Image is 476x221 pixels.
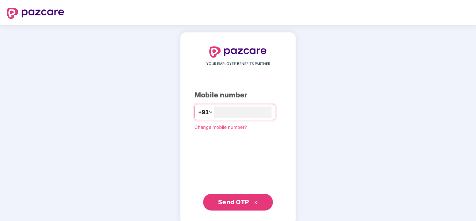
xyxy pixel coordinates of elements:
span: down [209,110,213,114]
span: double-right [254,200,258,205]
span: Send OTP [218,198,249,206]
span: +91 [198,108,209,117]
img: logo [7,8,64,19]
button: Send OTPdouble-right [203,194,273,211]
img: logo [209,46,267,58]
span: YOUR EMPLOYEE BENEFITS PARTNER [206,61,270,67]
a: Change mobile number? [194,124,247,130]
div: Mobile number [194,90,282,101]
